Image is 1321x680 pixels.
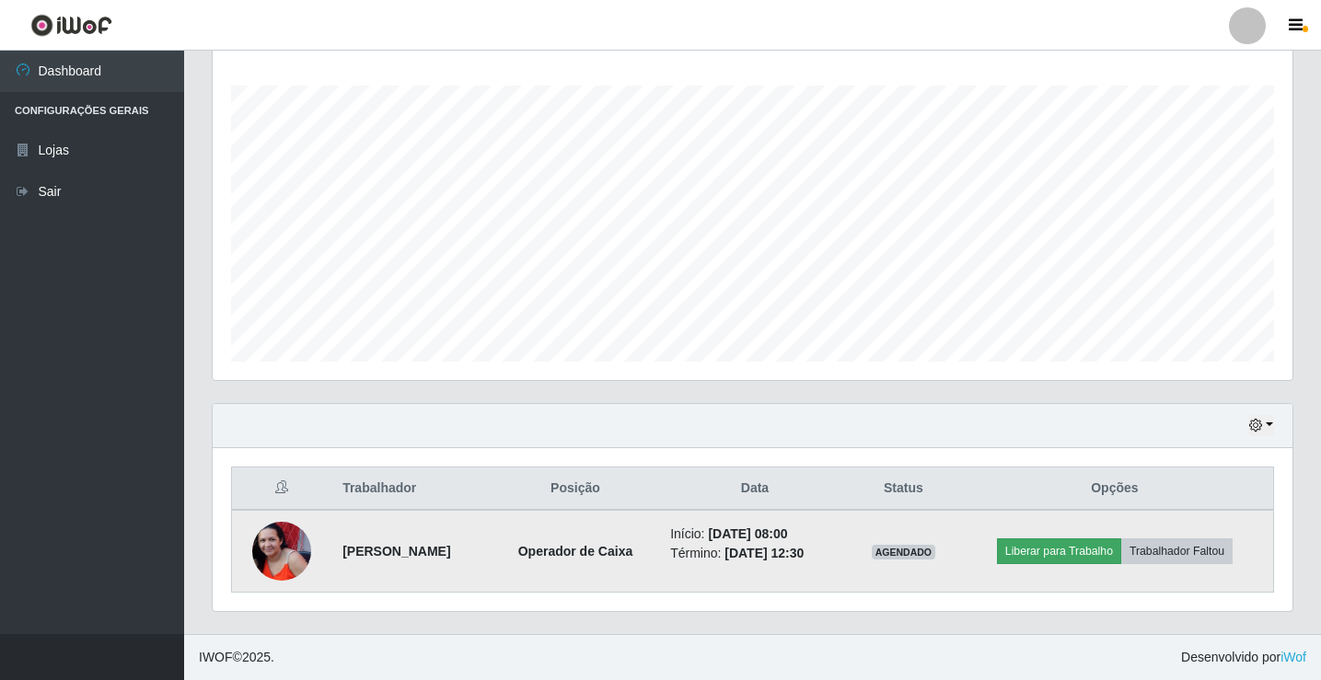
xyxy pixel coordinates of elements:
strong: [PERSON_NAME] [342,544,450,559]
img: CoreUI Logo [30,14,112,37]
button: Liberar para Trabalho [997,538,1121,564]
time: [DATE] 12:30 [724,546,804,560]
strong: Operador de Caixa [518,544,633,559]
span: IWOF [199,650,233,664]
th: Data [659,467,851,511]
th: Opções [956,467,1274,511]
span: © 2025 . [199,648,274,667]
time: [DATE] 08:00 [708,526,787,541]
th: Trabalhador [331,467,492,511]
th: Posição [492,467,659,511]
a: iWof [1280,650,1306,664]
span: Desenvolvido por [1181,648,1306,667]
button: Trabalhador Faltou [1121,538,1233,564]
li: Término: [670,544,840,563]
th: Status [851,467,956,511]
span: AGENDADO [872,545,936,559]
img: 1743338839822.jpeg [252,522,311,581]
li: Início: [670,524,840,544]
